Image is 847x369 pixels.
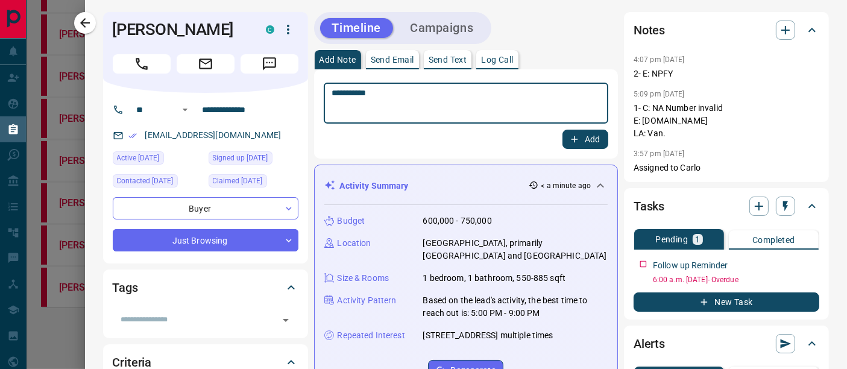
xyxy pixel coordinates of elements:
span: Signed up [DATE] [213,152,268,164]
button: Add [562,130,608,149]
span: Call [113,54,171,74]
p: < a minute ago [541,180,591,191]
p: Budget [338,215,365,227]
p: Pending [655,235,688,244]
button: Open [178,102,192,117]
button: Timeline [320,18,394,38]
p: 3:57 pm [DATE] [634,150,685,158]
span: Active [DATE] [117,152,160,164]
p: Repeated Interest [338,329,405,342]
p: Location [338,237,371,250]
button: Open [277,312,294,329]
p: 1 bedroom, 1 bathroom, 550-885 sqft [423,272,566,285]
h2: Tags [113,278,138,297]
p: 1 [695,235,700,244]
p: 4:07 pm [DATE] [634,55,685,64]
h2: Notes [634,20,665,40]
div: Just Browsing [113,229,298,251]
svg: Email Verified [128,131,137,140]
p: Based on the lead's activity, the best time to reach out is: 5:00 PM - 9:00 PM [423,294,608,320]
span: Email [177,54,235,74]
button: New Task [634,292,819,312]
p: [GEOGRAPHIC_DATA], primarily [GEOGRAPHIC_DATA] and [GEOGRAPHIC_DATA] [423,237,608,262]
button: Campaigns [398,18,485,38]
p: Size & Rooms [338,272,389,285]
div: Notes [634,16,819,45]
p: 1- C: NA Number invalid E: [DOMAIN_NAME] LA: Van. [634,102,819,140]
p: Add Note [320,55,356,64]
div: Mon Aug 11 2025 [209,151,298,168]
div: Alerts [634,329,819,358]
div: condos.ca [266,25,274,34]
span: Claimed [DATE] [213,175,263,187]
p: Activity Summary [340,180,409,192]
h2: Alerts [634,334,665,353]
p: Assigned to Carlo [634,162,819,174]
p: 600,000 - 750,000 [423,215,492,227]
span: Message [241,54,298,74]
p: Send Email [371,55,414,64]
div: Tags [113,273,298,302]
div: Mon Aug 11 2025 [209,174,298,191]
h2: Tasks [634,197,664,216]
p: Send Text [429,55,467,64]
p: 6:00 a.m. [DATE] - Overdue [653,274,819,285]
p: Log Call [481,55,513,64]
p: 5:09 pm [DATE] [634,90,685,98]
p: Completed [752,236,795,244]
a: [EMAIL_ADDRESS][DOMAIN_NAME] [145,130,282,140]
div: Fri Aug 15 2025 [113,151,203,168]
span: Contacted [DATE] [117,175,174,187]
h1: [PERSON_NAME] [113,20,248,39]
p: 2- E: NPFY [634,68,819,80]
div: Activity Summary< a minute ago [324,175,608,197]
p: Follow up Reminder [653,259,728,272]
p: Activity Pattern [338,294,397,307]
div: Buyer [113,197,298,219]
div: Tasks [634,192,819,221]
p: [STREET_ADDRESS] multiple times [423,329,553,342]
div: Tue Aug 12 2025 [113,174,203,191]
